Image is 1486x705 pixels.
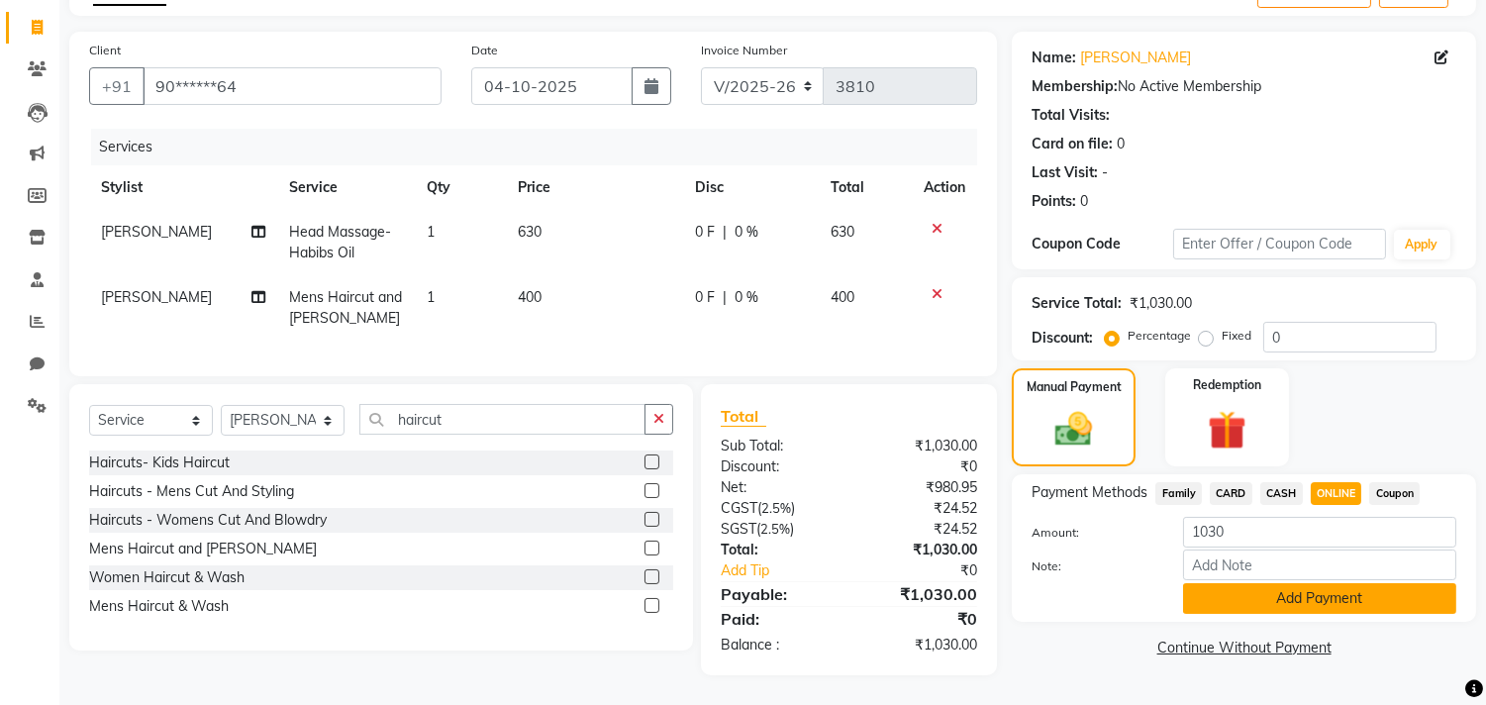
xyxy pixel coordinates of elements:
[101,288,212,306] span: [PERSON_NAME]
[1032,191,1076,212] div: Points:
[706,607,849,631] div: Paid:
[89,539,317,559] div: Mens Haircut and [PERSON_NAME]
[706,519,849,540] div: ( )
[832,223,855,241] span: 630
[1155,482,1202,505] span: Family
[1210,482,1252,505] span: CARD
[849,456,993,477] div: ₹0
[359,404,645,435] input: Search or Scan
[1222,327,1251,345] label: Fixed
[760,521,790,537] span: 2.5%
[1128,327,1191,345] label: Percentage
[1032,328,1093,349] div: Discount:
[1032,482,1147,503] span: Payment Methods
[1032,134,1113,154] div: Card on file:
[849,519,993,540] div: ₹24.52
[721,406,766,427] span: Total
[706,560,873,581] a: Add Tip
[1102,162,1108,183] div: -
[1260,482,1303,505] span: CASH
[1027,378,1122,396] label: Manual Payment
[1183,583,1456,614] button: Add Payment
[1183,550,1456,580] input: Add Note
[1193,376,1261,394] label: Redemption
[1369,482,1420,505] span: Coupon
[1032,48,1076,68] div: Name:
[1032,234,1173,254] div: Coupon Code
[695,287,715,308] span: 0 F
[849,436,993,456] div: ₹1,030.00
[1183,517,1456,548] input: Amount
[1080,191,1088,212] div: 0
[683,165,819,210] th: Disc
[849,607,993,631] div: ₹0
[721,499,757,517] span: CGST
[1017,524,1168,542] label: Amount:
[849,477,993,498] div: ₹980.95
[706,436,849,456] div: Sub Total:
[735,287,758,308] span: 0 %
[89,567,245,588] div: Women Haircut & Wash
[701,42,787,59] label: Invoice Number
[706,498,849,519] div: ( )
[723,287,727,308] span: |
[278,165,416,210] th: Service
[695,222,715,243] span: 0 F
[706,477,849,498] div: Net:
[1017,557,1168,575] label: Note:
[89,481,294,502] div: Haircuts - Mens Cut And Styling
[89,453,230,473] div: Haircuts- Kids Haircut
[290,223,392,261] span: Head Massage- Habibs Oil
[1032,76,1456,97] div: No Active Membership
[1117,134,1125,154] div: 0
[761,500,791,516] span: 2.5%
[1080,48,1191,68] a: [PERSON_NAME]
[1311,482,1362,505] span: ONLINE
[1043,408,1103,451] img: _cash.svg
[706,456,849,477] div: Discount:
[89,42,121,59] label: Client
[415,165,506,210] th: Qty
[1394,230,1450,259] button: Apply
[427,288,435,306] span: 1
[143,67,442,105] input: Search by Name/Mobile/Email/Code
[1032,105,1110,126] div: Total Visits:
[89,510,327,531] div: Haircuts - Womens Cut And Blowdry
[1032,76,1118,97] div: Membership:
[518,288,542,306] span: 400
[1032,162,1098,183] div: Last Visit:
[723,222,727,243] span: |
[706,635,849,655] div: Balance :
[849,498,993,519] div: ₹24.52
[518,223,542,241] span: 630
[912,165,977,210] th: Action
[849,582,993,606] div: ₹1,030.00
[1032,293,1122,314] div: Service Total:
[735,222,758,243] span: 0 %
[1196,406,1258,454] img: _gift.svg
[832,288,855,306] span: 400
[1130,293,1192,314] div: ₹1,030.00
[427,223,435,241] span: 1
[290,288,403,327] span: Mens Haircut and [PERSON_NAME]
[89,67,145,105] button: +91
[849,635,993,655] div: ₹1,030.00
[101,223,212,241] span: [PERSON_NAME]
[873,560,993,581] div: ₹0
[91,129,992,165] div: Services
[820,165,913,210] th: Total
[706,540,849,560] div: Total:
[1016,638,1472,658] a: Continue Without Payment
[849,540,993,560] div: ₹1,030.00
[706,582,849,606] div: Payable:
[471,42,498,59] label: Date
[1173,229,1385,259] input: Enter Offer / Coupon Code
[89,596,229,617] div: Mens Haircut & Wash
[506,165,683,210] th: Price
[721,520,756,538] span: SGST
[89,165,278,210] th: Stylist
